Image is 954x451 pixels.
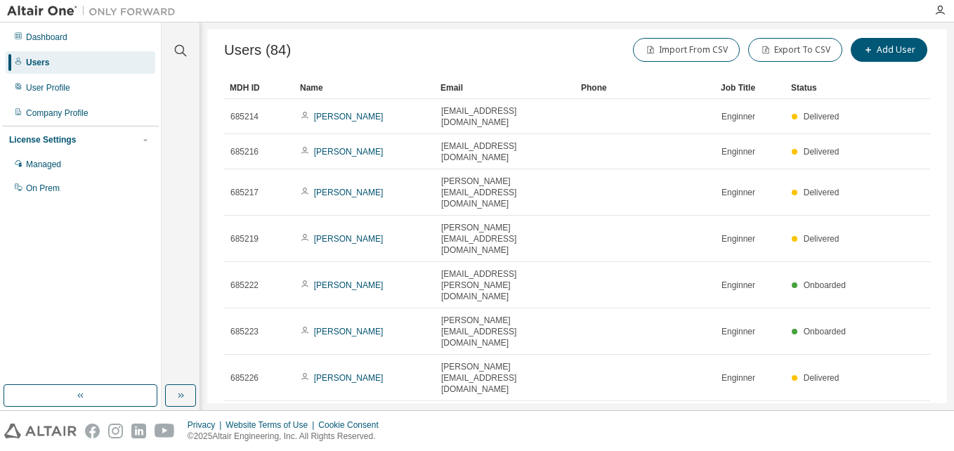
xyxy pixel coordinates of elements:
span: Enginner [721,280,755,291]
div: Job Title [721,77,780,99]
span: Onboarded [804,280,846,290]
p: © 2025 Altair Engineering, Inc. All Rights Reserved. [188,431,387,443]
button: Export To CSV [748,38,842,62]
button: Add User [851,38,927,62]
a: [PERSON_NAME] [314,234,384,244]
div: Website Terms of Use [226,419,318,431]
div: License Settings [9,134,76,145]
a: [PERSON_NAME] [314,280,384,290]
span: [PERSON_NAME][EMAIL_ADDRESS][DOMAIN_NAME] [441,176,569,209]
img: Altair One [7,4,183,18]
img: instagram.svg [108,424,123,438]
span: Users (84) [224,42,291,58]
span: Enginner [721,233,755,244]
div: Users [26,57,49,68]
span: 685222 [230,280,259,291]
span: Delivered [804,188,839,197]
span: Enginner [721,146,755,157]
div: Status [791,77,850,99]
span: Enginner [721,111,755,122]
a: [PERSON_NAME] [314,327,384,336]
div: On Prem [26,183,60,194]
span: [EMAIL_ADDRESS][DOMAIN_NAME] [441,140,569,163]
span: [PERSON_NAME][EMAIL_ADDRESS][DOMAIN_NAME] [441,222,569,256]
span: Delivered [804,147,839,157]
span: Onboarded [804,327,846,336]
div: Phone [581,77,710,99]
span: Delivered [804,373,839,383]
div: MDH ID [230,77,289,99]
a: [PERSON_NAME] [314,188,384,197]
a: [PERSON_NAME] [314,147,384,157]
span: 685217 [230,187,259,198]
span: [PERSON_NAME][EMAIL_ADDRESS][DOMAIN_NAME] [441,361,569,395]
img: youtube.svg [155,424,175,438]
a: [PERSON_NAME] [314,112,384,122]
div: Name [300,77,429,99]
img: altair_logo.svg [4,424,77,438]
span: 685216 [230,146,259,157]
span: Enginner [721,326,755,337]
div: Email [440,77,570,99]
span: [PERSON_NAME][EMAIL_ADDRESS][DOMAIN_NAME] [441,315,569,348]
span: 685219 [230,233,259,244]
span: 685223 [230,326,259,337]
span: 685214 [230,111,259,122]
div: Cookie Consent [318,419,386,431]
span: Enginner [721,187,755,198]
div: Privacy [188,419,226,431]
span: [EMAIL_ADDRESS][DOMAIN_NAME] [441,105,569,128]
span: [EMAIL_ADDRESS][PERSON_NAME][DOMAIN_NAME] [441,268,569,302]
span: Delivered [804,112,839,122]
span: Delivered [804,234,839,244]
div: Dashboard [26,32,67,43]
div: User Profile [26,82,70,93]
span: Enginner [721,372,755,384]
button: Import From CSV [633,38,740,62]
div: Managed [26,159,61,170]
div: Company Profile [26,107,89,119]
img: linkedin.svg [131,424,146,438]
a: [PERSON_NAME] [314,373,384,383]
img: facebook.svg [85,424,100,438]
span: 685226 [230,372,259,384]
